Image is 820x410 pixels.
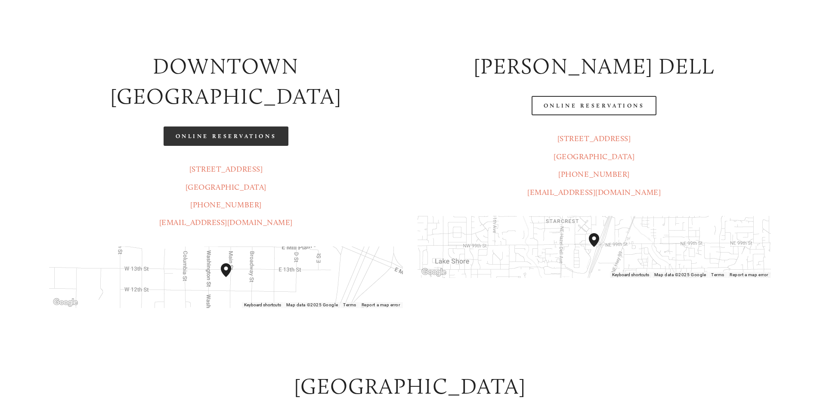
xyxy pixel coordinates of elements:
[343,302,356,307] a: Terms
[49,371,770,402] h2: [GEOGRAPHIC_DATA]
[49,51,402,112] h2: Downtown [GEOGRAPHIC_DATA]
[186,182,266,192] a: [GEOGRAPHIC_DATA]
[554,152,634,161] a: [GEOGRAPHIC_DATA]
[51,297,80,308] a: Open this area in Google Maps (opens a new window)
[286,302,338,307] span: Map data ©2025 Google
[221,263,241,291] div: Amaro's Table 1220 Main Street vancouver, United States
[558,170,630,179] a: [PHONE_NUMBER]
[420,267,448,278] a: Open this area in Google Maps (opens a new window)
[164,126,288,146] a: Online Reservations
[730,272,768,277] a: Report a map error
[711,272,724,277] a: Terms
[190,200,262,210] a: [PHONE_NUMBER]
[362,302,400,307] a: Report a map error
[51,297,80,308] img: Google
[159,218,293,227] a: [EMAIL_ADDRESS][DOMAIN_NAME]
[189,164,263,174] a: [STREET_ADDRESS]
[532,96,656,115] a: Online Reservations
[420,267,448,278] img: Google
[557,134,631,143] a: [STREET_ADDRESS]
[654,272,706,277] span: Map data ©2025 Google
[527,188,661,197] a: [EMAIL_ADDRESS][DOMAIN_NAME]
[612,272,649,278] button: Keyboard shortcuts
[244,302,281,308] button: Keyboard shortcuts
[589,233,610,261] div: Amaro's Table 816 Northeast 98th Circle Vancouver, WA, 98665, United States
